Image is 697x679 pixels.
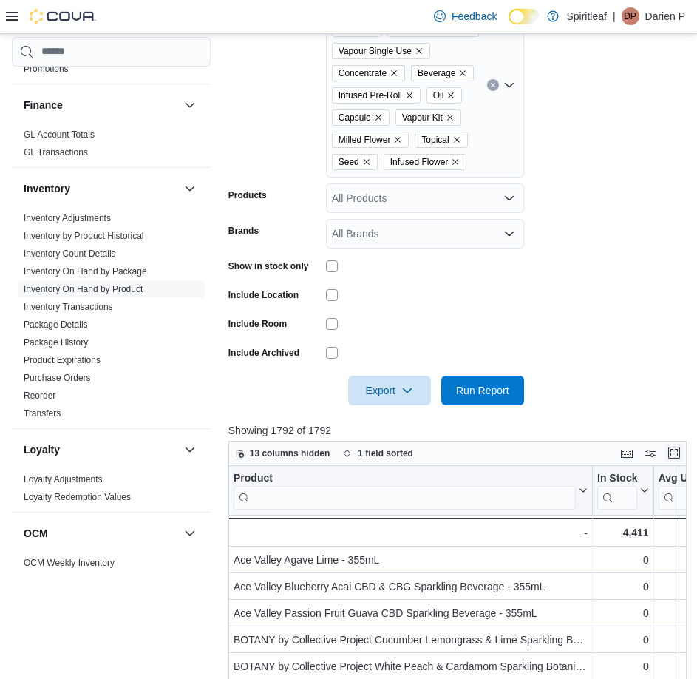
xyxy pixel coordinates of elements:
span: Inventory Adjustments [24,212,111,224]
span: Package History [24,337,88,348]
button: Remove Beverage from selection in this group [458,69,467,78]
div: Ace Valley Blueberry Acai CBD & CBG Sparkling Beverage - 355mL [234,578,588,595]
div: BOTANY by Collective Project Cucumber Lemongrass & Lime Sparkling Botanical Water - 355mL [234,631,588,649]
span: Loyalty Redemption Values [24,491,131,503]
label: Products [228,189,267,201]
h3: Loyalty [24,442,60,457]
a: Package Details [24,320,88,330]
button: In Stock Qty [597,471,649,509]
span: Oil [426,87,463,104]
a: Inventory Transactions [24,302,113,312]
span: Loyalty Adjustments [24,473,103,485]
span: Infused Flower [384,154,467,170]
button: Remove Vapour Single Use from selection in this group [415,47,424,55]
span: Inventory On Hand by Product [24,283,143,295]
a: GL Transactions [24,147,88,158]
span: DP [624,7,636,25]
button: Remove Capsule from selection in this group [374,113,383,122]
span: Oil [433,88,444,103]
span: Reorder [24,390,55,402]
span: Infused Pre-Roll [332,87,421,104]
label: Include Room [228,318,287,330]
a: Feedback [428,1,503,31]
span: GL Transactions [24,146,88,158]
button: Loyalty [181,441,199,459]
span: Seed [339,155,359,169]
button: Open list of options [503,228,515,240]
span: OCM Weekly Inventory [24,557,115,569]
span: Inventory Count Details [24,248,116,260]
span: Beverage [411,65,474,81]
button: Remove Topical from selection in this group [452,135,461,144]
span: Package Details [24,319,88,331]
span: Inventory by Product Historical [24,230,144,242]
div: 0 [597,551,649,569]
button: Clear input [487,79,499,91]
a: OCM Weekly Inventory [24,558,115,568]
span: Topical [421,132,449,147]
label: Include Archived [228,347,299,359]
p: Darien P [645,7,685,25]
span: Promotions [24,63,69,75]
button: Remove Milled Flower from selection in this group [393,135,402,144]
h3: OCM [24,526,48,541]
button: Remove Infused Flower from selection in this group [451,158,460,166]
button: Remove Infused Pre-Roll from selection in this group [405,91,414,100]
button: Finance [24,98,178,112]
div: 0 [597,658,649,675]
button: OCM [24,526,178,541]
a: Inventory Adjustments [24,213,111,223]
span: Product Expirations [24,354,101,366]
button: Open list of options [503,192,515,204]
div: Loyalty [12,470,211,512]
div: Ace Valley Passion Fruit Guava CBD Sparkling Beverage - 355mL [234,604,588,622]
span: Feedback [452,9,497,24]
span: Concentrate [339,66,387,81]
div: BOTANY by Collective Project White Peach & Cardamom Sparkling Botanical Water - 355mL [234,658,588,675]
div: 0 [597,631,649,649]
span: Milled Flower [332,132,409,148]
div: OCM [12,554,211,578]
button: 1 field sorted [337,445,419,462]
span: GL Account Totals [24,129,95,141]
button: Enter fullscreen [665,444,683,462]
span: Seed [332,154,378,170]
h3: Finance [24,98,63,112]
span: Beverage [418,66,455,81]
div: 4,411 [597,524,649,541]
a: Promotions [24,64,69,74]
span: Run Report [456,383,509,398]
button: Remove Seed from selection in this group [362,158,371,166]
button: Loyalty [24,442,178,457]
span: Vapour Single Use [332,43,430,59]
img: Cova [30,9,96,24]
div: - [233,524,588,541]
span: Vapour Kit [395,109,461,126]
div: Finance [12,126,211,167]
span: Dark Mode [509,24,509,25]
div: In Stock Qty [597,471,637,485]
p: | [613,7,616,25]
button: Product [234,471,588,509]
button: Open list of options [503,79,515,91]
a: Transfers [24,408,61,419]
span: Capsule [332,109,390,126]
span: Vapour Single Use [339,44,412,58]
a: Purchase Orders [24,373,91,383]
a: Inventory On Hand by Product [24,284,143,294]
span: Milled Flower [339,132,391,147]
div: In Stock Qty [597,471,637,509]
a: Loyalty Adjustments [24,474,103,484]
a: Product Expirations [24,355,101,365]
span: Capsule [339,110,371,125]
label: Include Location [228,289,299,301]
span: Inventory On Hand by Package [24,266,147,277]
button: Keyboard shortcuts [618,445,636,462]
div: Inventory [12,209,211,428]
button: Inventory [181,180,199,197]
span: Purchase Orders [24,372,91,384]
button: Run Report [441,376,524,405]
span: Infused Pre-Roll [339,88,402,103]
span: Transfers [24,408,61,419]
label: Show in stock only [228,260,309,272]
